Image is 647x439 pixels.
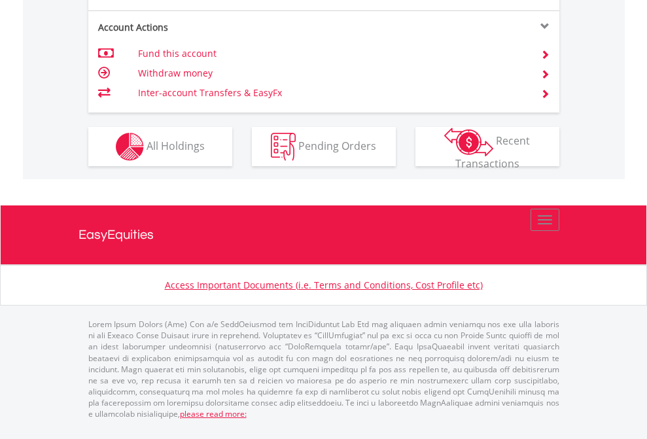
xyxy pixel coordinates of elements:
[138,63,525,83] td: Withdraw money
[252,127,396,166] button: Pending Orders
[415,127,559,166] button: Recent Transactions
[116,133,144,161] img: holdings-wht.png
[444,128,493,156] img: transactions-zar-wht.png
[88,319,559,419] p: Lorem Ipsum Dolors (Ame) Con a/e SeddOeiusmod tem InciDiduntut Lab Etd mag aliquaen admin veniamq...
[88,21,324,34] div: Account Actions
[298,138,376,152] span: Pending Orders
[180,408,247,419] a: please read more:
[138,83,525,103] td: Inter-account Transfers & EasyFx
[147,138,205,152] span: All Holdings
[165,279,483,291] a: Access Important Documents (i.e. Terms and Conditions, Cost Profile etc)
[79,205,569,264] a: EasyEquities
[138,44,525,63] td: Fund this account
[271,133,296,161] img: pending_instructions-wht.png
[88,127,232,166] button: All Holdings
